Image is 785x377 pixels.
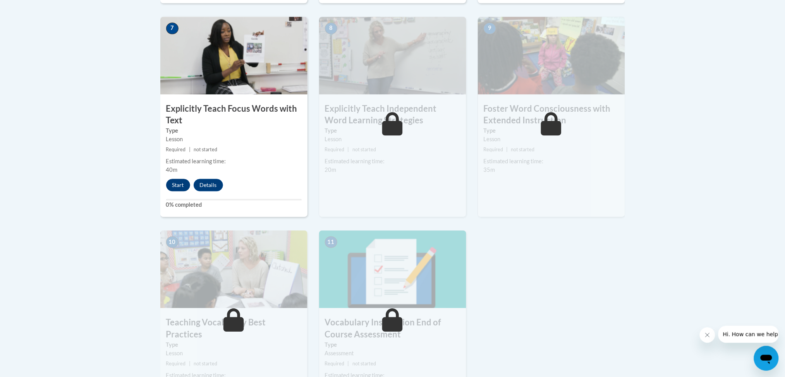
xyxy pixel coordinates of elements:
[507,147,508,152] span: |
[325,147,345,152] span: Required
[700,327,715,343] iframe: Close message
[484,147,503,152] span: Required
[484,135,619,144] div: Lesson
[194,179,223,191] button: Details
[718,326,779,343] iframe: Message from company
[325,236,337,248] span: 11
[478,103,625,127] h3: Foster Word Consciousness with Extended Instruction
[166,135,302,144] div: Lesson
[166,157,302,166] div: Estimated learning time:
[5,5,63,12] span: Hi. How can we help?
[484,126,619,135] label: Type
[348,361,349,367] span: |
[484,166,495,173] span: 35m
[325,166,337,173] span: 20m
[325,157,460,166] div: Estimated learning time:
[166,341,302,349] label: Type
[160,316,307,341] h3: Teaching Vocabulary Best Practices
[160,230,307,308] img: Course Image
[352,361,376,367] span: not started
[325,22,337,34] span: 8
[352,147,376,152] span: not started
[166,147,186,152] span: Required
[319,230,466,308] img: Course Image
[166,166,178,173] span: 40m
[325,361,345,367] span: Required
[319,103,466,127] h3: Explicitly Teach Independent Word Learning Strategies
[325,126,460,135] label: Type
[478,17,625,94] img: Course Image
[325,349,460,358] div: Assessment
[189,361,191,367] span: |
[160,17,307,94] img: Course Image
[484,157,619,166] div: Estimated learning time:
[348,147,349,152] span: |
[166,201,302,209] label: 0% completed
[484,22,496,34] span: 9
[194,147,217,152] span: not started
[189,147,191,152] span: |
[166,126,302,135] label: Type
[166,179,190,191] button: Start
[319,17,466,94] img: Course Image
[194,361,217,367] span: not started
[754,346,779,371] iframe: Button to launch messaging window
[166,361,186,367] span: Required
[319,316,466,341] h3: Vocabulary Instruction End of Course Assessment
[511,147,535,152] span: not started
[325,135,460,144] div: Lesson
[160,103,307,127] h3: Explicitly Teach Focus Words with Text
[166,236,179,248] span: 10
[325,341,460,349] label: Type
[166,349,302,358] div: Lesson
[166,22,179,34] span: 7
